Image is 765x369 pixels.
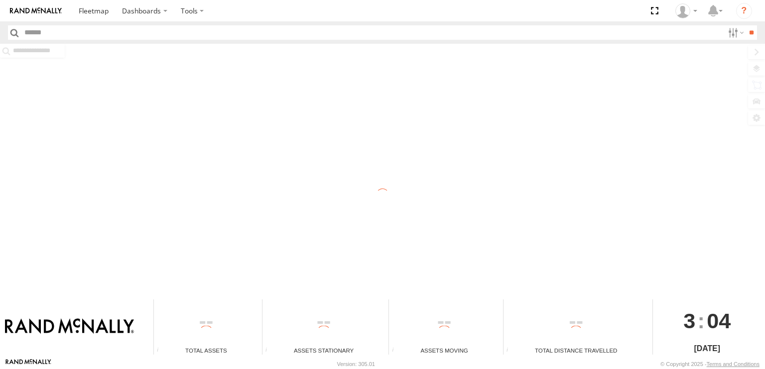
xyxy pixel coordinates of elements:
div: Total number of assets current stationary. [262,347,277,355]
div: Assets Stationary [262,346,385,355]
div: Jose Goitia [672,3,701,18]
label: Search Filter Options [724,25,746,40]
div: : [653,299,762,342]
i: ? [736,3,752,19]
div: [DATE] [653,343,762,355]
a: Visit our Website [5,359,51,369]
div: Total distance travelled by all assets within specified date range and applied filters [504,347,518,355]
div: Total Distance Travelled [504,346,649,355]
div: Assets Moving [389,346,499,355]
img: Rand McNally [5,318,134,335]
span: 04 [707,299,731,342]
div: Version: 305.01 [337,361,375,367]
img: rand-logo.svg [10,7,62,14]
a: Terms and Conditions [707,361,760,367]
div: Total number of Enabled Assets [154,347,169,355]
div: Total number of assets current in transit. [389,347,404,355]
span: 3 [683,299,695,342]
div: © Copyright 2025 - [660,361,760,367]
div: Total Assets [154,346,258,355]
